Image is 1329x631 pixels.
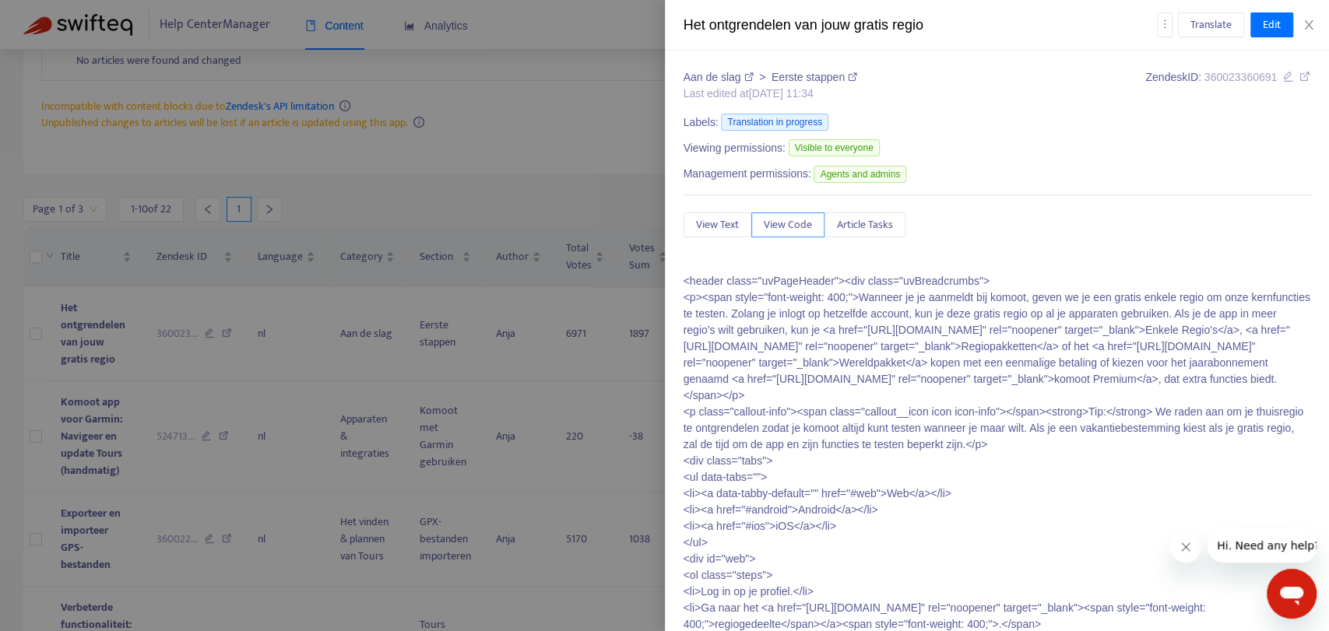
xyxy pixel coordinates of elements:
span: 360023360691 [1204,71,1277,83]
button: Translate [1178,12,1244,37]
iframe: Close message [1170,531,1201,563]
span: Hi. Need any help? [9,11,112,23]
span: more [1159,19,1170,30]
div: Last edited at [DATE] 11:34 [684,86,857,102]
a: Eerste stappen [772,71,857,83]
span: Edit [1263,16,1281,33]
span: Translation in progress [721,114,828,131]
button: View Text [684,212,751,237]
iframe: Message from company [1208,528,1317,563]
a: Aan de slag [684,71,757,83]
span: Article Tasks [837,216,893,233]
button: more [1157,12,1173,37]
div: > [684,69,857,86]
span: View Code [764,216,812,233]
span: Viewing permissions: [684,140,786,156]
span: Management permissions: [684,166,811,182]
span: Labels: [684,114,719,131]
span: Visible to everyone [789,139,880,156]
div: Zendesk ID: [1145,69,1310,102]
span: Translate [1190,16,1232,33]
button: Edit [1250,12,1293,37]
button: Close [1298,18,1320,33]
button: View Code [751,212,824,237]
span: close [1303,19,1315,31]
iframe: Button to launch messaging window [1267,569,1317,619]
div: Het ontgrendelen van jouw gratis regio [684,15,1157,36]
span: Agents and admins [814,166,906,183]
button: Article Tasks [824,212,905,237]
span: View Text [696,216,739,233]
